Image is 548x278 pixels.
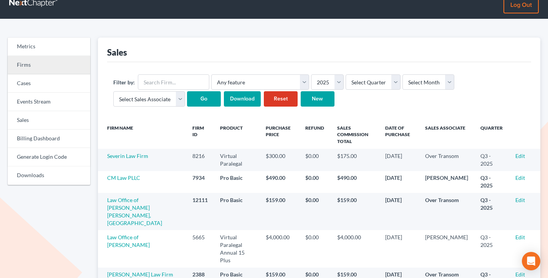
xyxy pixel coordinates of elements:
td: $0.00 [299,193,331,230]
label: Filter by: [113,78,135,86]
td: 7934 [186,171,214,193]
a: Cases [8,74,90,93]
td: $490.00 [260,171,299,193]
td: Q3 - 2025 [474,230,509,267]
td: 8216 [186,149,214,171]
a: Billing Dashboard [8,130,90,148]
th: Firm ID [186,120,214,149]
td: Pro Basic [214,171,260,193]
td: Pro Basic [214,193,260,230]
td: $300.00 [260,149,299,171]
td: [DATE] [379,149,419,171]
td: [DATE] [379,230,419,267]
td: Over Transom [419,149,474,171]
td: [DATE] [379,193,419,230]
a: Edit [515,197,525,203]
input: Go [187,91,221,107]
a: Generate Login Code [8,148,90,166]
td: [DATE] [379,171,419,193]
a: Downloads [8,166,90,185]
a: Edit [515,153,525,159]
td: $0.00 [299,230,331,267]
th: Purchase Price [260,120,299,149]
a: CM Law PLLC [107,174,140,181]
a: Law Office of [PERSON_NAME] [PERSON_NAME], [GEOGRAPHIC_DATA] [107,197,162,226]
td: $159.00 [331,193,379,230]
a: Severin Law Firm [107,153,148,159]
a: Sales [8,111,90,130]
a: New [301,91,334,107]
td: $159.00 [260,193,299,230]
a: Edit [515,234,525,240]
td: $4,000.00 [260,230,299,267]
td: Q3 - 2025 [474,149,509,171]
td: 12111 [186,193,214,230]
td: Q3 - 2025 [474,193,509,230]
td: Virtual Paralegal [214,149,260,171]
th: Refund [299,120,331,149]
td: [PERSON_NAME] [419,171,474,193]
a: Events Stream [8,93,90,111]
th: Sales Associate [419,120,474,149]
a: Edit [515,174,525,181]
td: $0.00 [299,171,331,193]
td: 5665 [186,230,214,267]
input: Search Firm... [138,74,209,90]
a: Firms [8,56,90,74]
th: Date of Purchase [379,120,419,149]
a: Law Office of [PERSON_NAME] [107,234,150,248]
a: Metrics [8,38,90,56]
td: $175.00 [331,149,379,171]
th: Quarter [474,120,509,149]
td: $0.00 [299,149,331,171]
td: Over Transom [419,193,474,230]
td: [PERSON_NAME] [419,230,474,267]
div: Sales [107,47,127,58]
a: Edit [515,271,525,278]
a: [PERSON_NAME] Law Firm [107,271,173,278]
th: Product [214,120,260,149]
td: $490.00 [331,171,379,193]
a: Reset [264,91,298,107]
div: Open Intercom Messenger [522,252,540,270]
th: Firm Name [98,120,186,149]
input: Download [224,91,261,107]
th: Sales Commission Total [331,120,379,149]
td: Virtual Paralegal Annual 15 Plus [214,230,260,267]
td: Q3 - 2025 [474,171,509,193]
td: $4,000.00 [331,230,379,267]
